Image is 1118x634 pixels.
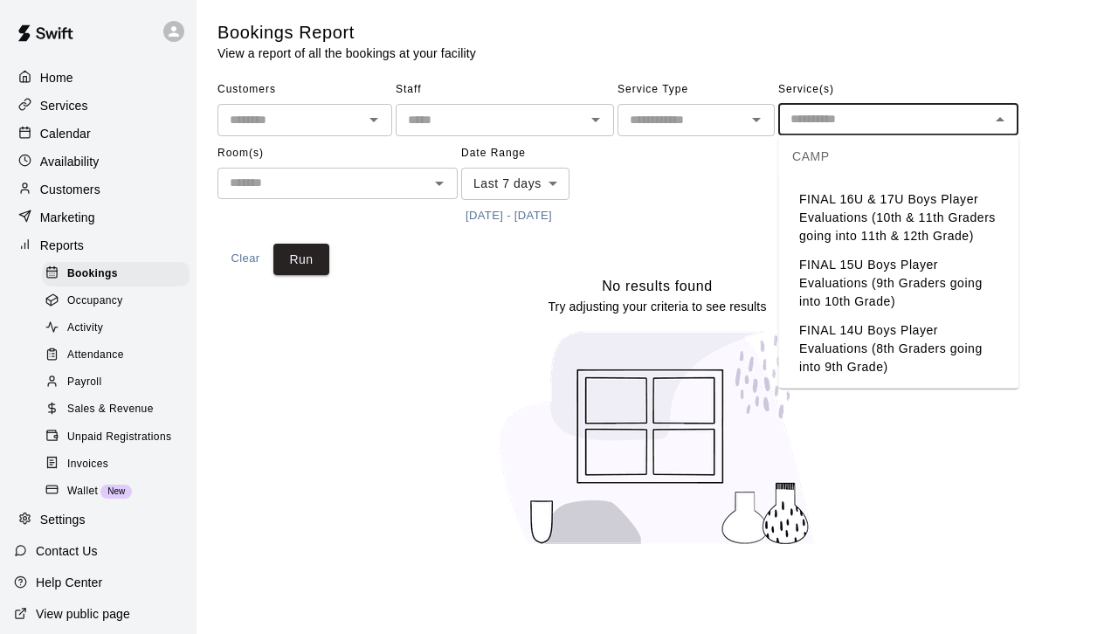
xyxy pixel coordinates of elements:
div: Payroll [42,370,190,395]
h5: Bookings Report [217,21,476,45]
span: Wallet [67,483,98,500]
a: Unpaid Registrations [42,424,197,451]
span: Sales & Revenue [67,401,154,418]
div: Sales & Revenue [42,397,190,422]
a: WalletNew [42,478,197,505]
p: Services [40,97,88,114]
li: FINAL 16U & 17U Boys Player Evaluations (10th & 11th Graders going into 11th & 12th Grade) [778,185,1018,251]
a: Marketing [14,204,183,231]
a: Invoices [42,451,197,478]
p: Marketing [40,209,95,226]
p: Settings [40,511,86,528]
button: Clear [217,244,273,276]
span: Bookings [67,265,118,283]
button: Open [583,107,608,132]
span: Invoices [67,456,108,473]
span: Activity [67,320,103,337]
p: Calendar [40,125,91,142]
p: Home [40,69,73,86]
button: Close [988,107,1012,132]
span: Staff [396,76,614,104]
span: Occupancy [67,293,123,310]
span: Customers [217,76,392,104]
div: WalletNew [42,479,190,504]
span: Payroll [67,374,101,391]
a: Availability [14,148,183,175]
span: Date Range [461,140,614,168]
div: Last 7 days [461,168,569,200]
p: Customers [40,181,100,198]
p: Reports [40,237,84,254]
a: Calendar [14,121,183,147]
p: View a report of all the bookings at your facility [217,45,476,62]
div: Invoices [42,452,190,477]
span: Attendance [67,347,124,364]
a: Occupancy [42,287,197,314]
img: No results found [483,315,832,561]
li: FINAL 15U Boys Player Evaluations (9th Graders going into 10th Grade) [778,251,1018,316]
div: Bookings [42,262,190,286]
button: [DATE] - [DATE] [461,203,556,230]
a: Customers [14,176,183,203]
span: Service(s) [778,76,1018,104]
div: Occupancy [42,289,190,314]
li: Pizza Ranch Chip in Fee (E3 Elite/Iron Five Members) [778,382,1018,429]
span: Unpaid Registrations [67,429,171,446]
h6: No results found [602,275,713,298]
button: Run [273,244,329,276]
li: FINAL 14U Boys Player Evaluations (8th Graders going into 9th Grade) [778,316,1018,382]
div: CAMP [778,135,1018,177]
a: Bookings [42,260,197,287]
a: Home [14,65,183,91]
a: Services [14,93,183,119]
span: Service Type [618,76,775,104]
div: Unpaid Registrations [42,425,190,450]
div: Activity [42,316,190,341]
button: Open [744,107,769,132]
p: Help Center [36,574,102,591]
span: New [100,486,132,496]
button: Open [427,171,452,196]
span: Room(s) [217,140,458,168]
a: Attendance [42,342,197,369]
a: Reports [14,232,183,258]
p: Availability [40,153,100,170]
a: Activity [42,315,197,342]
div: Attendance [42,343,190,368]
p: Contact Us [36,542,98,560]
a: Payroll [42,369,197,396]
button: Open [362,107,386,132]
p: View public page [36,605,130,623]
a: Sales & Revenue [42,396,197,424]
p: Try adjusting your criteria to see results [548,298,766,315]
a: Settings [14,507,183,534]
